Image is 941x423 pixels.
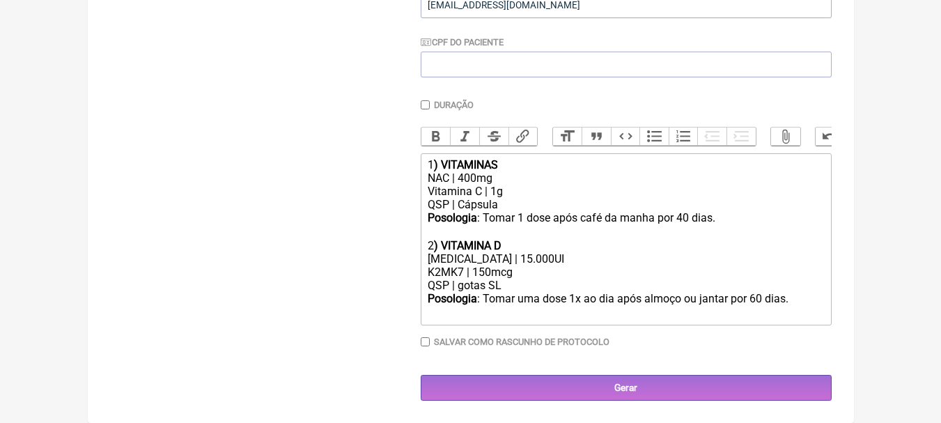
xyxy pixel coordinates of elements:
[428,279,823,292] div: QSP | gotas SL
[639,128,669,146] button: Bullets
[434,239,501,252] strong: ) VITAMINA D
[434,158,498,171] strong: ) VITAMINAS
[428,211,823,239] div: : Tomar 1 dose após café da manha por 40 dias.ㅤ
[421,375,832,401] input: Gerar
[771,128,800,146] button: Attach Files
[450,128,479,146] button: Italic
[428,198,823,211] div: QSP | Cápsula
[816,128,845,146] button: Undo
[479,128,508,146] button: Strikethrough
[428,239,823,252] div: 2
[421,128,451,146] button: Bold
[428,171,823,198] div: NAC | 400mg Vitamina C | 1g
[611,128,640,146] button: Code
[428,252,823,266] div: [MEDICAL_DATA] | 15.000UI
[428,266,823,279] div: K2MK7 | 150mcg
[428,292,477,305] strong: Posologia
[434,100,474,110] label: Duração
[508,128,538,146] button: Link
[697,128,726,146] button: Decrease Level
[553,128,582,146] button: Heading
[669,128,698,146] button: Numbers
[582,128,611,146] button: Quote
[428,158,823,171] div: 1
[434,337,609,347] label: Salvar como rascunho de Protocolo
[428,211,477,224] strong: Posologia
[428,292,823,307] div: : Tomar uma dose 1x ao dia após almoço ou jantar por 60 dias. ㅤ
[726,128,756,146] button: Increase Level
[421,37,504,47] label: CPF do Paciente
